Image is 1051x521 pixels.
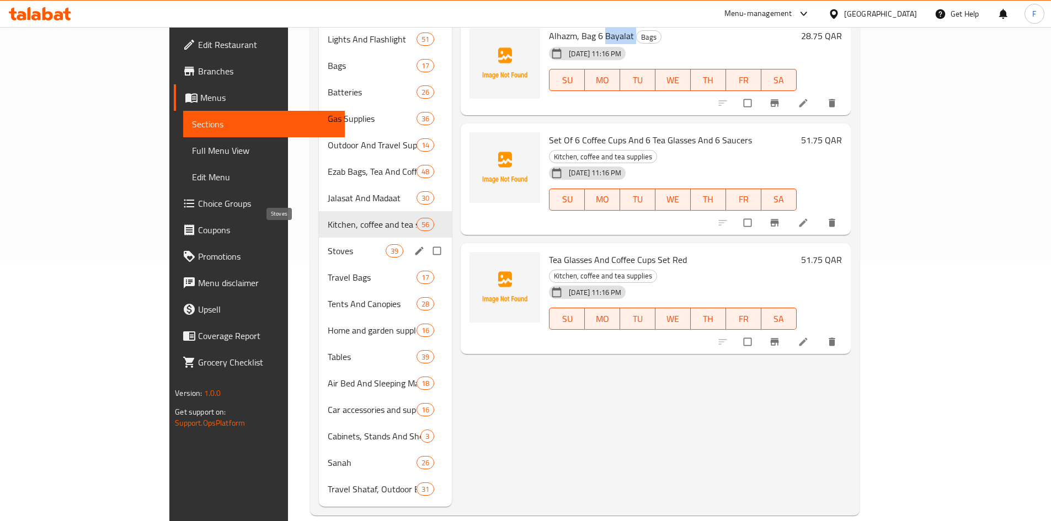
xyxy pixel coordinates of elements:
[328,456,417,469] span: Sanah
[417,377,434,390] div: items
[417,193,434,203] span: 30
[319,211,452,238] div: Kitchen, coffee and tea supplies56
[691,308,726,330] button: TH
[198,38,336,51] span: Edit Restaurant
[328,165,417,178] span: Ezab Bags, Tea And Coffee
[198,329,336,342] span: Coverage Report
[412,244,429,258] button: edit
[585,69,620,91] button: MO
[328,403,417,416] span: Car accessories and supplies
[328,482,417,496] div: Travel Shataf, Outdoor Bathroom, Matarat And Sinks
[328,429,420,443] div: Cabinets, Stands And Shelves
[564,168,626,178] span: [DATE] 11:16 PM
[174,190,345,217] a: Choice Groups
[730,72,757,88] span: FR
[801,132,842,148] h6: 51.75 QAR
[328,377,417,390] span: Air Bed And Sleeping Mattress
[820,91,846,115] button: delete
[620,308,655,330] button: TU
[319,158,452,185] div: Ezab Bags, Tea And Coffee48
[766,72,792,88] span: SA
[183,137,345,164] a: Full Menu View
[198,197,336,210] span: Choice Groups
[174,296,345,323] a: Upsell
[549,189,585,211] button: SU
[192,117,336,131] span: Sections
[183,111,345,137] a: Sections
[798,217,811,228] a: Edit menu item
[328,324,417,337] span: Home and garden supplies
[417,219,434,230] span: 56
[589,191,616,207] span: MO
[328,218,417,231] span: Kitchen, coffee and tea supplies
[730,191,757,207] span: FR
[319,317,452,343] div: Home and garden supplies16
[319,476,452,502] div: Travel Shataf, Outdoor Bathroom, Matarat And Sinks31
[660,191,686,207] span: WE
[420,429,434,443] div: items
[319,26,452,52] div: Lights And Flashlight51
[549,308,585,330] button: SU
[691,69,726,91] button: TH
[204,386,221,400] span: 1.0.0
[761,189,797,211] button: SA
[655,189,691,211] button: WE
[328,138,417,152] span: Outdoor And Travel Supplies
[328,297,417,310] span: Tents And Canopies
[386,246,403,256] span: 39
[625,311,651,327] span: TU
[174,217,345,243] a: Coupons
[726,308,761,330] button: FR
[417,484,434,495] span: 31
[319,343,452,370] div: Tables39
[554,311,580,327] span: SU
[695,311,722,327] span: TH
[319,79,452,105] div: Batteries26
[564,49,626,59] span: [DATE] 11:16 PM
[417,352,434,362] span: 39
[589,311,616,327] span: MO
[417,114,434,124] span: 36
[417,61,434,71] span: 17
[801,28,842,44] h6: 28.75 QAR
[328,33,417,46] span: Lights And Flashlight
[470,132,540,203] img: Set Of 6 Coffee Cups And 6 Tea Glasses And 6 Saucers
[549,150,657,163] div: Kitchen, coffee and tea supplies
[762,91,789,115] button: Branch-specific-item
[549,132,752,148] span: Set Of 6 Coffee Cups And 6 Tea Glasses And 6 Saucers
[554,191,580,207] span: SU
[549,151,657,163] span: Kitchen, coffee and tea supplies
[417,350,434,363] div: items
[620,189,655,211] button: TU
[620,69,655,91] button: TU
[585,189,620,211] button: MO
[554,72,580,88] span: SU
[417,272,434,283] span: 17
[695,72,722,88] span: TH
[174,31,345,58] a: Edit Restaurant
[549,28,634,44] span: Alhazm, Bag 6 Bayalat
[761,308,797,330] button: SA
[695,191,722,207] span: TH
[762,211,789,235] button: Branch-specific-item
[417,87,434,98] span: 26
[655,69,691,91] button: WE
[319,370,452,396] div: Air Bed And Sleeping Mattress18
[174,243,345,270] a: Promotions
[386,244,403,257] div: items
[417,166,434,177] span: 48
[737,331,760,352] span: Select to update
[417,112,434,125] div: items
[549,270,657,282] span: Kitchen, coffee and tea supplies
[198,223,336,237] span: Coupons
[417,138,434,152] div: items
[564,287,626,298] span: [DATE] 11:16 PM
[198,276,336,289] span: Menu disclaimer
[192,144,336,157] span: Full Menu View
[328,85,417,99] span: Batteries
